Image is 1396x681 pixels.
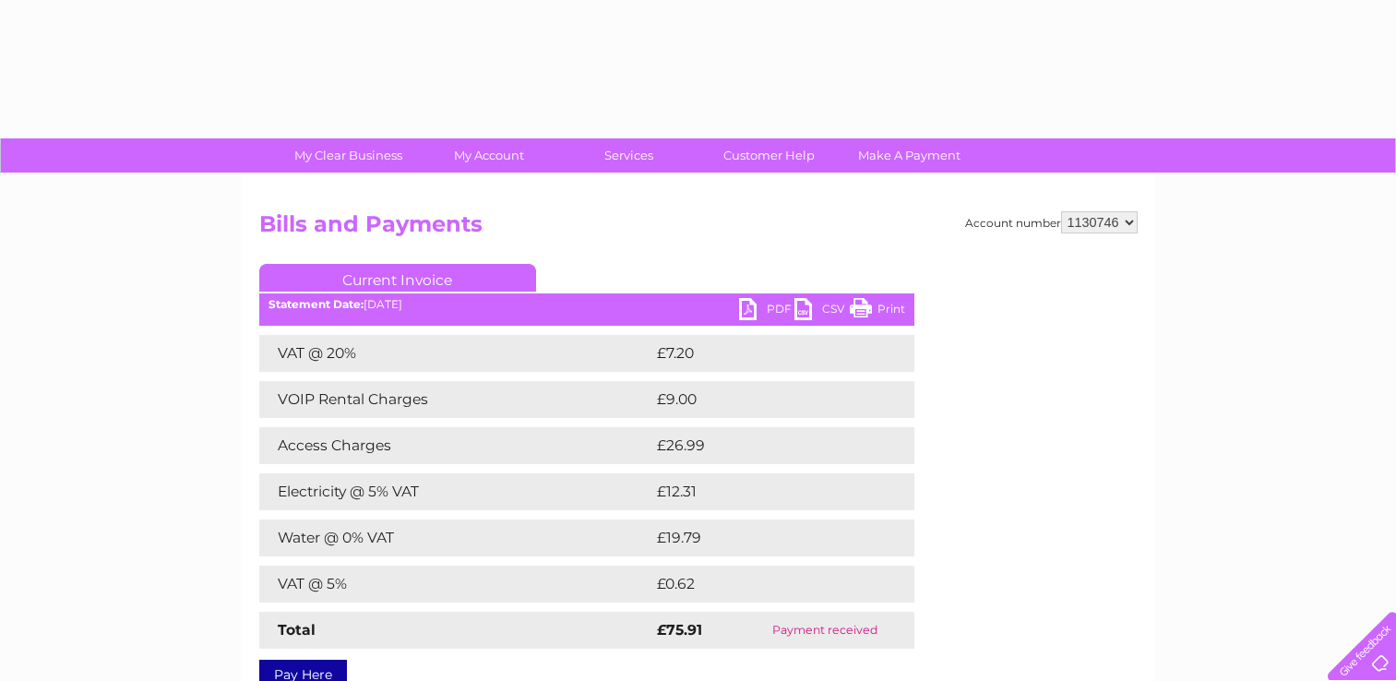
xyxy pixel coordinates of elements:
[652,381,873,418] td: £9.00
[736,612,913,649] td: Payment received
[850,298,905,325] a: Print
[272,138,424,173] a: My Clear Business
[259,335,652,372] td: VAT @ 20%
[652,335,871,372] td: £7.20
[657,621,702,639] strong: £75.91
[553,138,705,173] a: Services
[652,427,878,464] td: £26.99
[268,297,364,311] b: Statement Date:
[259,427,652,464] td: Access Charges
[259,520,652,556] td: Water @ 0% VAT
[259,264,536,292] a: Current Invoice
[259,211,1138,246] h2: Bills and Payments
[259,566,652,603] td: VAT @ 5%
[833,138,985,173] a: Make A Payment
[259,381,652,418] td: VOIP Rental Charges
[652,566,871,603] td: £0.62
[259,473,652,510] td: Electricity @ 5% VAT
[652,520,876,556] td: £19.79
[259,298,914,311] div: [DATE]
[739,298,794,325] a: PDF
[652,473,873,510] td: £12.31
[794,298,850,325] a: CSV
[412,138,565,173] a: My Account
[278,621,316,639] strong: Total
[693,138,845,173] a: Customer Help
[965,211,1138,233] div: Account number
